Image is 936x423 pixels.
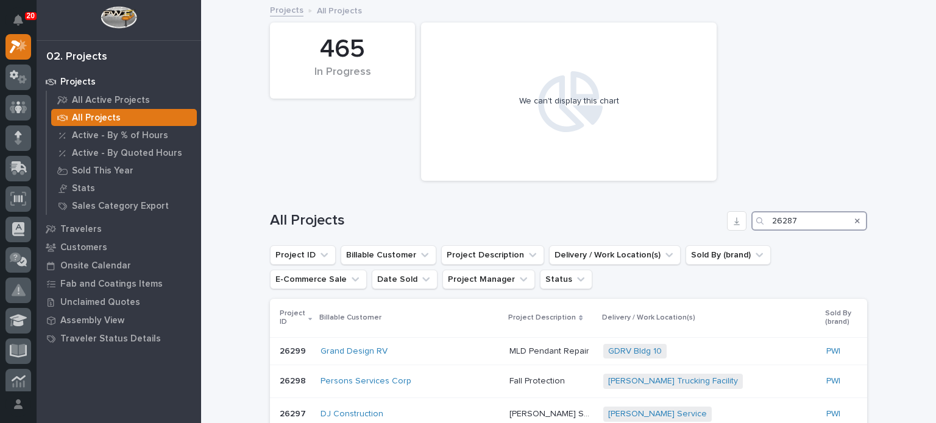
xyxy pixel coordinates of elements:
[280,344,308,357] p: 26299
[321,376,411,386] a: Persons Services Corp
[280,307,305,329] p: Project ID
[508,311,576,324] p: Project Description
[47,197,201,214] a: Sales Category Export
[826,376,840,386] a: PWI
[37,329,201,348] a: Traveler Status Details
[60,260,131,271] p: Onsite Calendar
[509,344,592,357] p: MLD Pendant Repair
[72,183,95,194] p: Stats
[540,270,592,289] button: Status
[37,256,201,274] a: Onsite Calendar
[27,12,35,20] p: 20
[72,130,168,141] p: Active - By % of Hours
[270,2,303,16] a: Projects
[15,15,31,34] div: Notifications20
[686,245,771,265] button: Sold By (brand)
[317,3,362,16] p: All Projects
[826,346,840,357] a: PWI
[47,91,201,108] a: All Active Projects
[291,34,394,65] div: 465
[72,201,169,212] p: Sales Category Export
[60,334,161,344] p: Traveler Status Details
[509,407,596,419] p: Brinkley Service Building - Plant Setup
[37,220,201,238] a: Travelers
[60,242,107,253] p: Customers
[47,127,201,144] a: Active - By % of Hours
[60,77,96,88] p: Projects
[270,270,367,289] button: E-Commerce Sale
[37,311,201,329] a: Assembly View
[47,162,201,179] a: Sold This Year
[321,409,383,419] a: DJ Construction
[47,180,201,197] a: Stats
[37,274,201,293] a: Fab and Coatings Items
[280,407,308,419] p: 26297
[47,109,201,126] a: All Projects
[101,6,136,29] img: Workspace Logo
[270,212,722,229] h1: All Projects
[509,374,567,386] p: Fall Protection
[519,96,619,107] div: We can't display this chart
[37,293,201,311] a: Unclaimed Quotes
[5,7,31,33] button: Notifications
[751,211,867,231] input: Search
[60,297,140,308] p: Unclaimed Quotes
[291,66,394,91] div: In Progress
[608,409,707,419] a: [PERSON_NAME] Service
[72,113,121,124] p: All Projects
[602,311,695,324] p: Delivery / Work Location(s)
[60,279,163,290] p: Fab and Coatings Items
[826,409,840,419] a: PWI
[442,270,535,289] button: Project Manager
[60,224,102,235] p: Travelers
[321,346,388,357] a: Grand Design RV
[72,166,133,177] p: Sold This Year
[72,148,182,159] p: Active - By Quoted Hours
[549,245,681,265] button: Delivery / Work Location(s)
[319,311,381,324] p: Billable Customer
[825,307,871,329] p: Sold By (brand)
[72,95,150,106] p: All Active Projects
[270,245,336,265] button: Project ID
[341,245,436,265] button: Billable Customer
[37,238,201,256] a: Customers
[608,376,738,386] a: [PERSON_NAME] Trucking Facility
[280,374,308,386] p: 26298
[608,346,662,357] a: GDRV Bldg 10
[372,270,438,289] button: Date Sold
[47,144,201,161] a: Active - By Quoted Hours
[60,315,124,326] p: Assembly View
[37,72,201,91] a: Projects
[46,51,107,64] div: 02. Projects
[441,245,544,265] button: Project Description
